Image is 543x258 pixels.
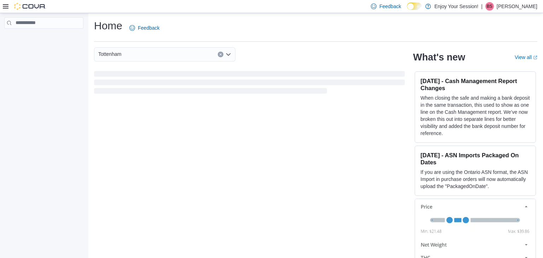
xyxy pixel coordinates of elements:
nav: Complex example [4,30,83,47]
div: Blake Stocco [485,2,494,11]
button: Clear input [218,52,223,57]
span: Loading [94,72,405,95]
input: Dark Mode [407,2,422,10]
span: BS [487,2,492,11]
p: When closing the safe and making a bank deposit in the same transaction, this used to show as one... [421,94,530,137]
h3: [DATE] - ASN Imports Packaged On Dates [421,152,530,166]
span: Tottenham [98,50,121,58]
h2: What's new [413,52,465,63]
img: Cova [14,3,46,10]
p: If you are using the Ontario ASN format, the ASN Import in purchase orders will now automatically... [421,169,530,190]
h3: [DATE] - Cash Management Report Changes [421,77,530,92]
p: | [481,2,483,11]
button: Open list of options [226,52,231,57]
h1: Home [94,19,122,33]
svg: External link [533,55,537,60]
a: Feedback [127,21,162,35]
p: Enjoy Your Session! [434,2,479,11]
p: [PERSON_NAME] [497,2,537,11]
span: Feedback [138,24,159,31]
a: View allExternal link [515,54,537,60]
span: Feedback [379,3,401,10]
